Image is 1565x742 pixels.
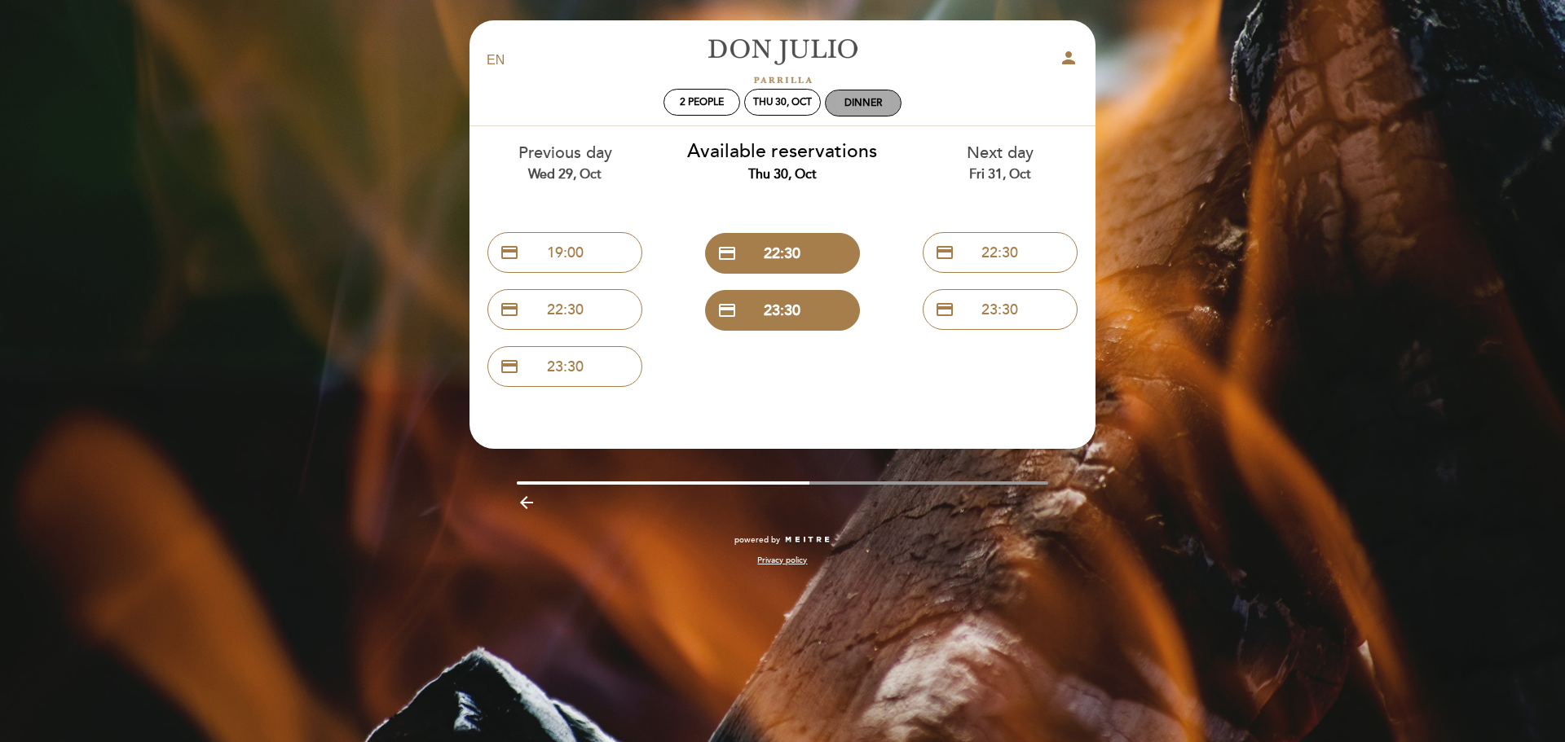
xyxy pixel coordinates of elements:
[734,534,831,546] a: powered by
[487,346,642,387] button: credit_card 23:30
[1059,48,1078,73] button: person
[734,534,780,546] span: powered by
[681,38,884,83] a: [PERSON_NAME]
[500,243,519,262] span: credit_card
[1059,48,1078,68] i: person
[923,232,1078,273] button: credit_card 22:30
[935,300,954,319] span: credit_card
[923,289,1078,330] button: credit_card 23:30
[935,243,954,262] span: credit_card
[753,96,812,108] div: Thu 30, Oct
[500,300,519,319] span: credit_card
[469,165,662,184] div: Wed 29, Oct
[487,289,642,330] button: credit_card 22:30
[517,493,536,512] i: arrow_backward
[680,96,724,108] span: 2 people
[717,244,737,263] span: credit_card
[705,290,860,331] button: credit_card 23:30
[705,233,860,274] button: credit_card 22:30
[844,97,882,109] div: Dinner
[717,301,737,320] span: credit_card
[500,357,519,376] span: credit_card
[903,142,1096,183] div: Next day
[757,555,807,566] a: Privacy policy
[487,232,642,273] button: credit_card 19:00
[686,165,879,184] div: Thu 30, Oct
[903,165,1096,184] div: Fri 31, Oct
[469,142,662,183] div: Previous day
[686,138,879,184] div: Available reservations
[784,536,831,544] img: MEITRE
